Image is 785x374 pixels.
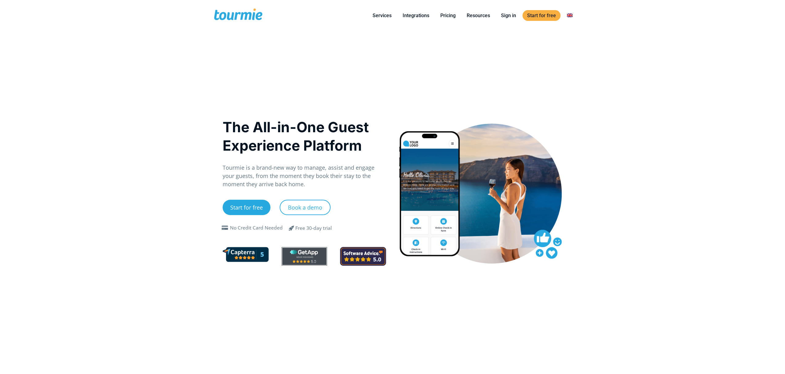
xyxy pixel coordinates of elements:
a: Integrations [398,12,434,19]
span:  [284,224,299,232]
div: Free 30-day trial [295,225,332,232]
a: Pricing [436,12,460,19]
div: No Credit Card Needed [230,224,283,232]
h1: The All-in-One Guest Experience Platform [223,118,386,155]
a: Services [368,12,396,19]
a: Book a demo [280,200,331,215]
a: Sign in [496,12,521,19]
p: Tourmie is a brand-new way to manage, assist and engage your guests, from the moment they book th... [223,164,386,188]
a: Start for free [523,10,561,21]
a: Start for free [223,200,270,215]
span:  [220,226,230,230]
a: Resources [462,12,495,19]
